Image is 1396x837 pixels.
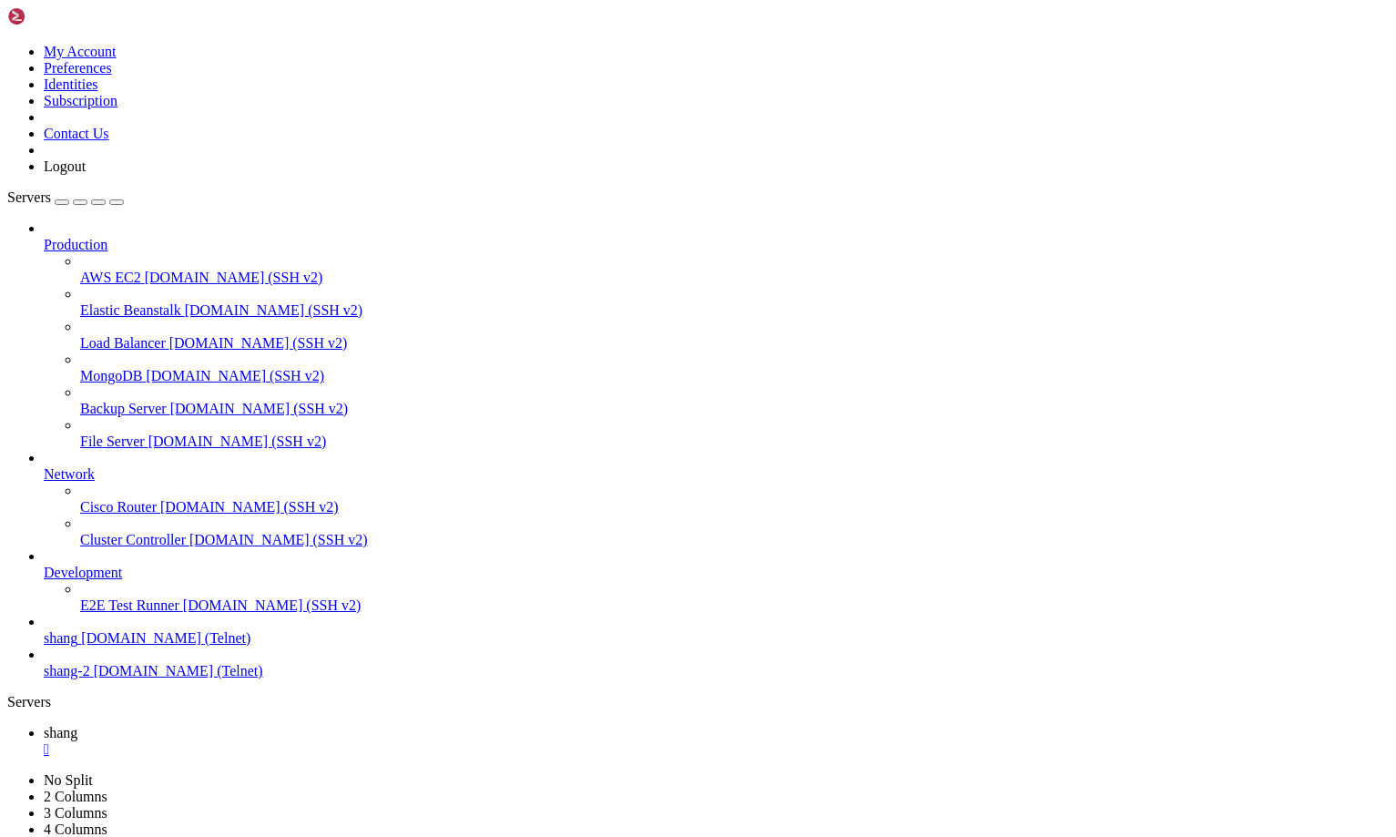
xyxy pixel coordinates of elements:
li: Network [44,450,1389,548]
span: Production [44,237,107,252]
li: AWS EC2 [DOMAIN_NAME] (SSH v2) [80,253,1389,286]
span: shang [44,725,77,740]
x-row: (#8): 10 unread (1, 2, 3, 4, 5, 6, 7, 7.1, 8, 9) [7,21,1159,35]
li: shang [DOMAIN_NAME] (Telnet) [44,614,1389,647]
span: [DOMAIN_NAME] (SSH v2) [183,597,362,613]
x-row: 3, 74, 75, 76, 77, 78, 79, 80, 81, 82, 83, 84, 85, 86, 87, 88, 89, 90, 91, 92, 93, 94, 95, 96, 97... [7,349,1159,362]
span: [DOMAIN_NAME] (SSH v2) [160,499,339,515]
x-row: (#18): 15 unread (1, 2, 3, 4, 5, 6, 7, 8, 9, 10, 11, 12, 13, 14, 15) [7,130,1159,144]
x-row: 4, 35, 36, 37, 38, 39, 40, 41, 42, 43, 44, 45, 46, 47, 48, 49, 50, 51, 52, 53, 54, 55, 56, 57, 58... [7,199,1159,212]
span: [DOMAIN_NAME] (SSH v2) [146,368,324,383]
x-row: (#46): 134 unread (1, 2, 2.1, 2.10, 2.2, 2.3, 2.4, 2.5, 2.6, 2.7, 2.8, 2.9, 3, 3.10, 3.1, 3.100, ... [7,608,1159,622]
a: Logout [44,158,86,174]
x-row: 9, 110, 111, 112, 113, 114, 115, 116, 117, 118, 119, 120, 121, 122, 123, 124, 125, 126, 127, 128,... [7,89,1159,103]
x-row: , 3.22, 3.23, 3.24, 3.25, 3.26, 3.27, 3.28, 3.29, 3.30, 3.3, 3.31, 3.32, 3.33, 3.34, 3.35, 3.36, ... [7,636,1159,649]
x-row: 33, 34, 35, 36, 37, 38, 39, 40, 41, 42, 43, 44, 45, 46, 47, 48, 49, 50, 51, 52, 53, 54, 55, 56, 5... [7,335,1159,349]
x-row: (#26): 297 unread (1, 2, 3, 4, 5, 6, 7, 8, 9, 10, 11, 12, 13, 14, 15, 16, 17, 18, 19, 20, 21, 22,... [7,185,1159,199]
span: shang [44,630,77,646]
a: shang-2 [DOMAIN_NAME] (Telnet) [44,663,1389,679]
a: Production [44,237,1389,253]
span: IC Announcements [7,308,124,322]
span: Cisco Router [80,499,157,515]
x-row: (#10): 196 unread (1, 2, 3, 4, 5, 6, 7, 8, 9, 10, 11, 12, 13, 14, 15, 16, 17, 18, 19, 20, 21, 22,... [7,48,1159,62]
a: No Split [44,772,93,788]
x-row: 486, 487, 488, 489, 490, 491, 492, 493, 494, 495, 496, 497, 498, 499, 500, 501, 502, 503, 504, 50... [7,540,1159,554]
x-row: .71, 3.72, 3.73, 3.74, 3.75, 3.76, 3.77, 3.78, 3.79, 3.80, 3.8, 3.81, 3.82, 3.83, 3.84, 3.85, 3.8... [7,663,1159,677]
x-row: (#21): 37 unread (1, 2, 3, 4, 5, 6, 6.1, 7, 8, 9, 10, 11, 12, 13, 14, 15, 16, 17, 18, 19, 20, 21,... [7,158,1159,171]
span: Documentation Suggestions [7,21,189,35]
x-row: 144, 145, 146, 147, 148, 149, 150, 151, 152, 153, 154, 155, 156, 157, 158, 159, 160, 161, 162, 16... [7,240,1159,253]
a: Network [44,466,1389,483]
x-row: 223, 224, 225, 226, 227, 228, 229, 230, 231, 232, 233, 234, 235, 236, 237, 238, 239, 240, 241, 24... [7,417,1159,431]
x-row: 112, 113, 114, 115, 116, 117, 118, 119, 120, 121, 122, 123, 124, 125, 126, 127, 128, 129, 130, 13... [7,226,1159,240]
x-row: 1, 166, 167, 168, 169, 170, 171, 172, 173, 174, 175, 176, 177, 178, 179, 180, 181, 182, 183, 184,... [7,390,1159,403]
a: Elastic Beanstalk [DOMAIN_NAME] (SSH v2) [80,302,1389,319]
a: E2E Test Runner [DOMAIN_NAME] (SSH v2) [80,597,1389,614]
span: [DOMAIN_NAME] (Telnet) [94,663,263,679]
li: shang-2 [DOMAIN_NAME] (Telnet) [44,647,1389,679]
x-row: 7, 138, 139, 140, 141, 142, 143, 144, 145, 146, 147, 148, 149, 150, 151, 152, 153, 154, 154.1, 15... [7,376,1159,390]
a: MongoDB [DOMAIN_NAME] (SSH v2) [80,368,1389,384]
span: [DOMAIN_NAME] (SSH v2) [145,270,323,285]
x-row: 3.47, 3.48, 3.49, 3.5, 3.50, 3.51, 3.52, 3.53, 3.54, 3.55, 3.56, 3.57, 3.58, 3.59, 3.6, 3.60, 3.6... [7,649,1159,663]
div: (0, 54) [7,745,15,759]
span: E2E Test Runner [80,597,179,613]
x-row: , 254, 255, 256, 257, 258, 259, 260, 261, 262, 263, 264, 265, 266, 267, 267.1, 268, 269, 270, 271... [7,431,1159,444]
a: Development [44,565,1389,581]
x-row: 18, 519, 520, 521, 522, 523, 524, 525, 526, 527, 528, 529, 530, 531, 532, 533, 534, 535, 536, 537... [7,554,1159,567]
li: MongoDB [DOMAIN_NAME] (SSH v2) [80,352,1389,384]
x-row: 2, 313, 314, 315, 316, 317, 318, 319, 320, 321, 321.1, 322, 323, 324, 325, 326, 327, 328, 329, 33... [7,458,1159,472]
x-row: , 198, 199, 200, 201, 202, 203, 203.1, 204, 204.1, 205, 206, 206.1, 207, 208, 209, 210, 211, 212,... [7,403,1159,417]
span: [DOMAIN_NAME] (Telnet) [81,630,250,646]
x-row: (#7): 6 unread (1, 2, 3, 4, 4.1, 5) [7,7,1159,21]
span: Development [44,565,122,580]
a: shang [44,725,1389,758]
a: AWS EC2 [DOMAIN_NAME] (SSH v2) [80,270,1389,286]
x-row: (#35): 615 unread (1, 2, 3, 4, 5, 6, 7, 8, 9, 10, 11, 12, 13, 14, 15, 16, 17, 18, 19, 20, 21, 22,... [7,322,1159,335]
a: Backup Server [DOMAIN_NAME] (SSH v2) [80,401,1389,417]
span: File Server [80,434,145,449]
x-row: 339, 340, 341, 342, 343, 344, 345, 346, 347, 348, 348.1, 349, 350, 351, 352, 353, 354, 355, 356, ... [7,472,1159,485]
span: Council Announcement Archives [7,48,219,62]
a: Preferences [44,60,112,76]
li: Production [44,220,1389,450]
span: Backup Server [80,401,167,416]
x-row: (#28): 11 unread (1, 2, 3, 4, 5, 6, 7, 8, 9, 10, 11) [7,308,1159,322]
span: IC/RP/Theme Information [7,130,175,144]
span: [DOMAIN_NAME] (SSH v2) [169,335,348,351]
x-row: 33, 34, 35) [7,171,1159,185]
x-row: 8, 209, 210, 211, 212, 213, 214, 215, 216, 217, 218, 219, 220, 221, 222, 223, 224, 225, 226, 227,... [7,267,1159,281]
span: Election [7,144,66,158]
a: 4 Columns [44,822,107,837]
li: Cluster Controller [DOMAIN_NAME] (SSH v2) [80,515,1389,548]
span: New Rumors! (4 City and 2 Rural) *** [29,718,291,731]
a:  [44,741,1389,758]
span: [DOMAIN_NAME] (SSH v2) [170,401,349,416]
span: Election Archives [7,185,131,199]
x-row: 398, 399, 400, 401, 402, 403, 403.1, 403.2, 404, 405, 406, 407, 408, 409, 410, 411, 412, 413, 414... [7,499,1159,513]
a: 3 Columns [44,805,107,821]
a: Cluster Controller [DOMAIN_NAME] (SSH v2) [80,532,1389,548]
x-row: 4, 425, 426, 427, 428, 429, 430, 431, 432, 433, 434, 435, 436, 436.1, 437, 438, 439, 440, 441, 44... [7,513,1159,526]
span: --------------------------- [379,690,576,704]
span: shang-2 [44,663,90,679]
a: 2 Columns [44,789,107,804]
span: ---------------------------- [7,690,211,704]
a: shang [DOMAIN_NAME] (Telnet) [44,630,1389,647]
x-row: (#45): 17 unread (1, 2, 3, 3.1, 4, 5, 6, 6.1, 6.2, 7, 8, 9, 10, 11, 12, 13, 14) [7,595,1159,608]
a: Contact Us [44,126,109,141]
x-row: 1, 110, 111, 112, 113, 114, 115, 116, 117, 118, 119, 120, 121, 122, 123, 124, 125, 126, 126.1, 12... [7,362,1159,376]
li: Backup Server [DOMAIN_NAME] (SSH v2) [80,384,1389,417]
a: Cisco Router [DOMAIN_NAME] (SSH v2) [80,499,1389,515]
span: Council Announcements [7,35,160,48]
span: BBS at 72.2% capacity [219,690,372,704]
a: Identities [44,77,98,92]
span: Servers [7,189,51,205]
x-row: 454, 455, 456, 457, 458, 459, 460, 461, 462, 463, 464, 465, 466, 467, 468, 469, 470, 471, 472, 47... [7,526,1159,540]
x-row: 549, 550, 551, 552, 553, 554, 555, 556, 557, 558, 559, 559.1, 560, 561, 561.1, 562, 563, 564, 564... [7,567,1159,581]
x-row: 3.108, 3.109, 3.110, 3.11, 3.111, 3.112, 3.113, 3.114, 3.115, 3.116, 3.117, 3.118, 3.119, 3.12, 3... [7,622,1159,636]
span: Elastic Beanstalk [80,302,181,318]
x-row: 74, 575, 576, 577, 578) [7,581,1159,595]
span: MongoDB [80,368,142,383]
